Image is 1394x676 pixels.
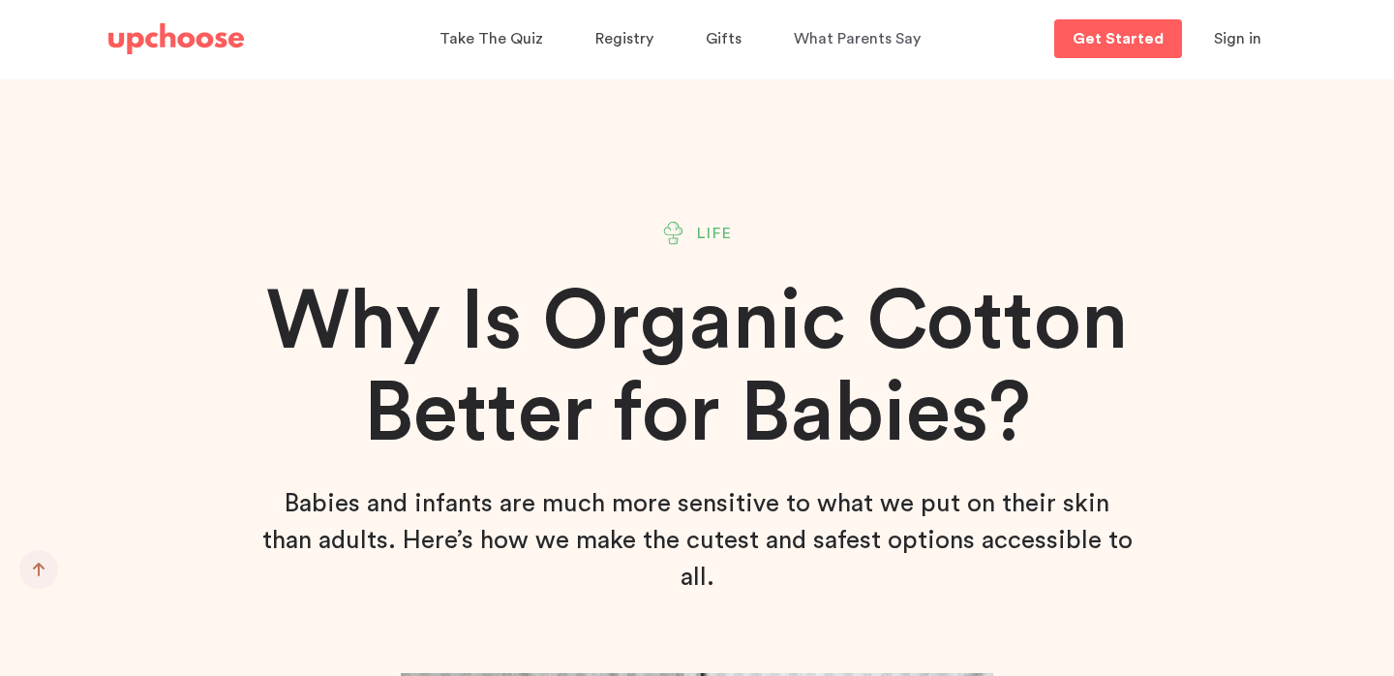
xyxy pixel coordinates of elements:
[1190,19,1286,58] button: Sign in
[188,276,1206,460] h1: Why Is Organic Cotton Better for Babies?
[1073,31,1164,46] p: Get Started
[108,23,244,54] img: UpChoose
[706,31,742,46] span: Gifts
[439,31,543,46] span: Take The Quiz
[1054,19,1182,58] a: Get Started
[661,221,685,245] img: Plant
[794,31,921,46] span: What Parents Say
[706,20,747,58] a: Gifts
[261,485,1133,596] p: Babies and infants are much more sensitive to what we put on their skin than adults. Here’s how w...
[794,20,926,58] a: What Parents Say
[108,19,244,59] a: UpChoose
[1214,31,1261,46] span: Sign in
[439,20,549,58] a: Take The Quiz
[595,31,653,46] span: Registry
[697,222,733,245] span: Life
[595,20,659,58] a: Registry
